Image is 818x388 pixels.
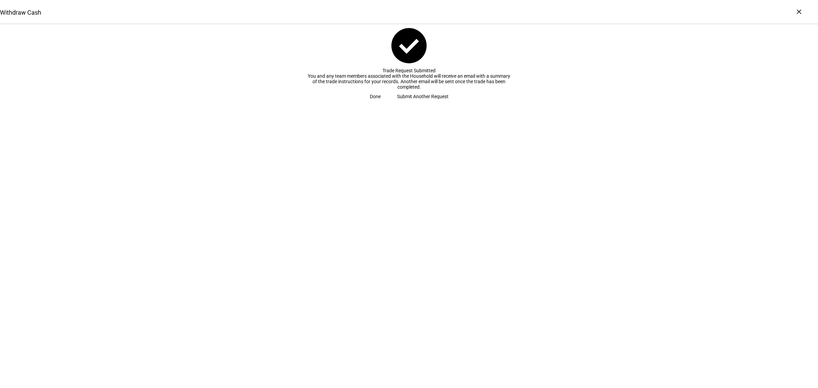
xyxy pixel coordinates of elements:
span: Submit Another Request [397,90,449,103]
div: Trade Request Submitted [307,68,511,73]
mat-icon: check_circle [388,25,430,67]
div: You and any team members associated with the Household will receive an email with a summary of th... [307,73,511,90]
button: Done [362,90,389,103]
button: Submit Another Request [389,90,457,103]
span: Done [370,90,381,103]
div: × [793,6,804,17]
